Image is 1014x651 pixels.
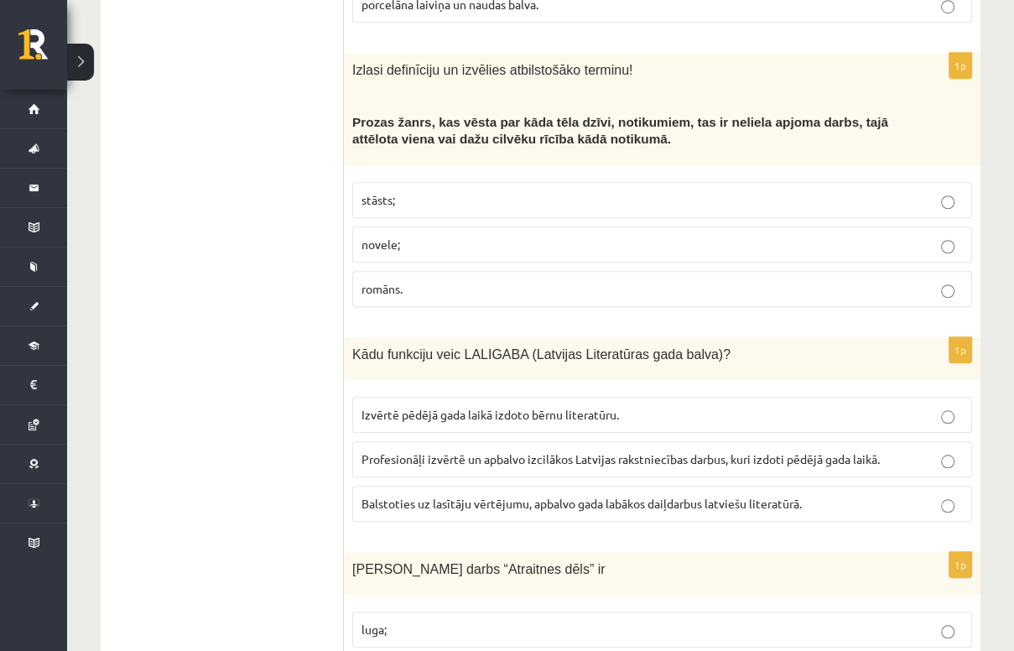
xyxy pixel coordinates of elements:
[361,281,403,296] span: romāns.
[361,407,619,422] span: Izvērtē pēdējā gada laikā izdoto bērnu literatūru.
[352,115,888,147] span: Prozas žanrs, kas vēsta par kāda tēla dzīvi, notikumiem, tas ir neliela apjoma darbs, tajā attēlo...
[941,625,954,638] input: luga;
[18,29,67,71] a: Rīgas 1. Tālmācības vidusskola
[352,63,632,77] span: Izlasi definīciju un izvēlies atbilstošāko terminu!
[361,451,880,466] span: Profesionāļi izvērtē un apbalvo izcilākos Latvijas rakstniecības darbus, kuri izdoti pēdējā gada ...
[941,455,954,468] input: Profesionāļi izvērtē un apbalvo izcilākos Latvijas rakstniecības darbus, kuri izdoti pēdējā gada ...
[941,195,954,209] input: stāsts;
[949,551,972,578] p: 1p
[361,622,387,637] span: luga;
[949,52,972,79] p: 1p
[941,240,954,253] input: novele;
[361,496,802,511] span: Balstoties uz lasītāju vērtējumu, apbalvo gada labākos daiļdarbus latviešu literatūrā.
[949,336,972,363] p: 1p
[941,284,954,298] input: romāns.
[941,499,954,513] input: Balstoties uz lasītāju vērtējumu, apbalvo gada labākos daiļdarbus latviešu literatūrā.
[361,237,400,252] span: novele;
[352,347,731,362] span: Kādu funkciju veic LALIGABA (Latvijas Literatūras gada balva)?
[361,192,395,207] span: stāsts;
[352,562,605,576] span: [PERSON_NAME] darbs “Atraitnes dēls” ir
[941,410,954,424] input: Izvērtē pēdējā gada laikā izdoto bērnu literatūru.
